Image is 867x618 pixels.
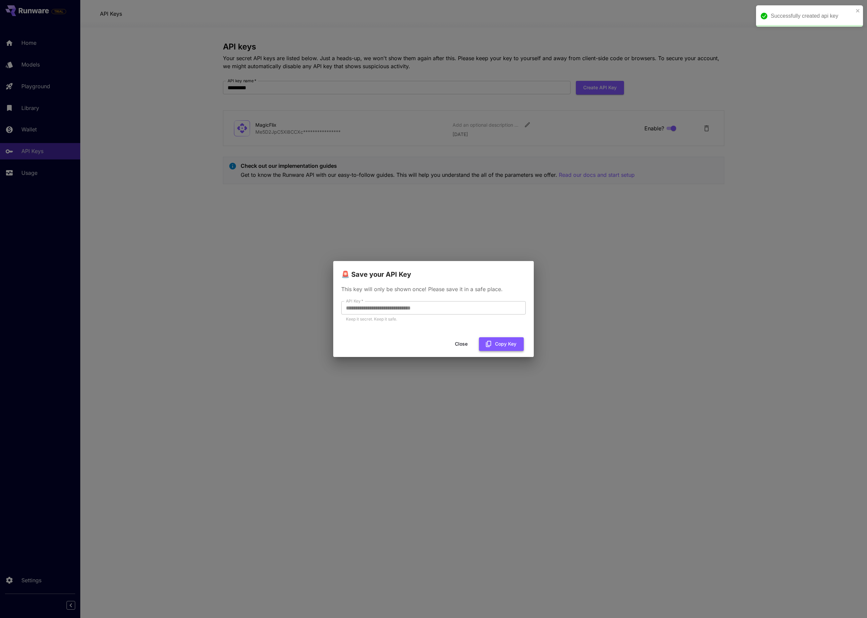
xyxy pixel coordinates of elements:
[346,298,363,304] label: API Key
[341,285,526,293] p: This key will only be shown once! Please save it in a safe place.
[333,261,534,280] h2: 🚨 Save your API Key
[479,337,524,351] button: Copy Key
[346,316,521,323] p: Keep it secret. Keep it safe.
[771,12,854,20] div: Successfully created api key
[446,337,476,351] button: Close
[856,8,860,13] button: close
